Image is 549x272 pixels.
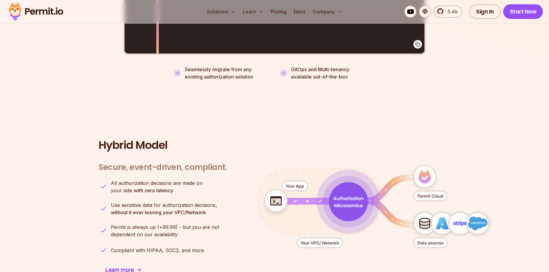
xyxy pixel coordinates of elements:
h3: Secure, event-driven, compliant. [99,162,227,172]
span: Use sensitive data for authorization decisions, [111,201,217,209]
p: dependent on our availability [111,223,219,238]
span: 5.4k [444,8,458,15]
button: Learn [240,6,266,18]
p: your side [111,179,202,194]
a: Sign In [469,4,501,19]
a: Docs [291,6,308,18]
a: 5.4k [434,6,462,18]
strong: with zero latency [134,187,173,193]
div: animation [238,148,508,266]
span: Permit is always up (+99.99) - but you are not [111,223,219,231]
h2: Hybrid Model [99,139,450,151]
a: Pricing [268,6,289,18]
button: Solutions [205,6,238,18]
p: Seamlessly migrate from any existing authorization solution [185,66,269,80]
p: Compliant with HIPAA, SOC2, and more [111,247,204,254]
span: All authorization decisions are made on [111,179,202,187]
strong: without it ever leaving your VPC/Network [111,209,206,215]
img: Permit logo [6,1,66,22]
p: GitOps and Multi-tenancy available out-of-the-box [291,66,349,80]
button: Company [310,6,345,18]
a: Start Now [503,4,543,19]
